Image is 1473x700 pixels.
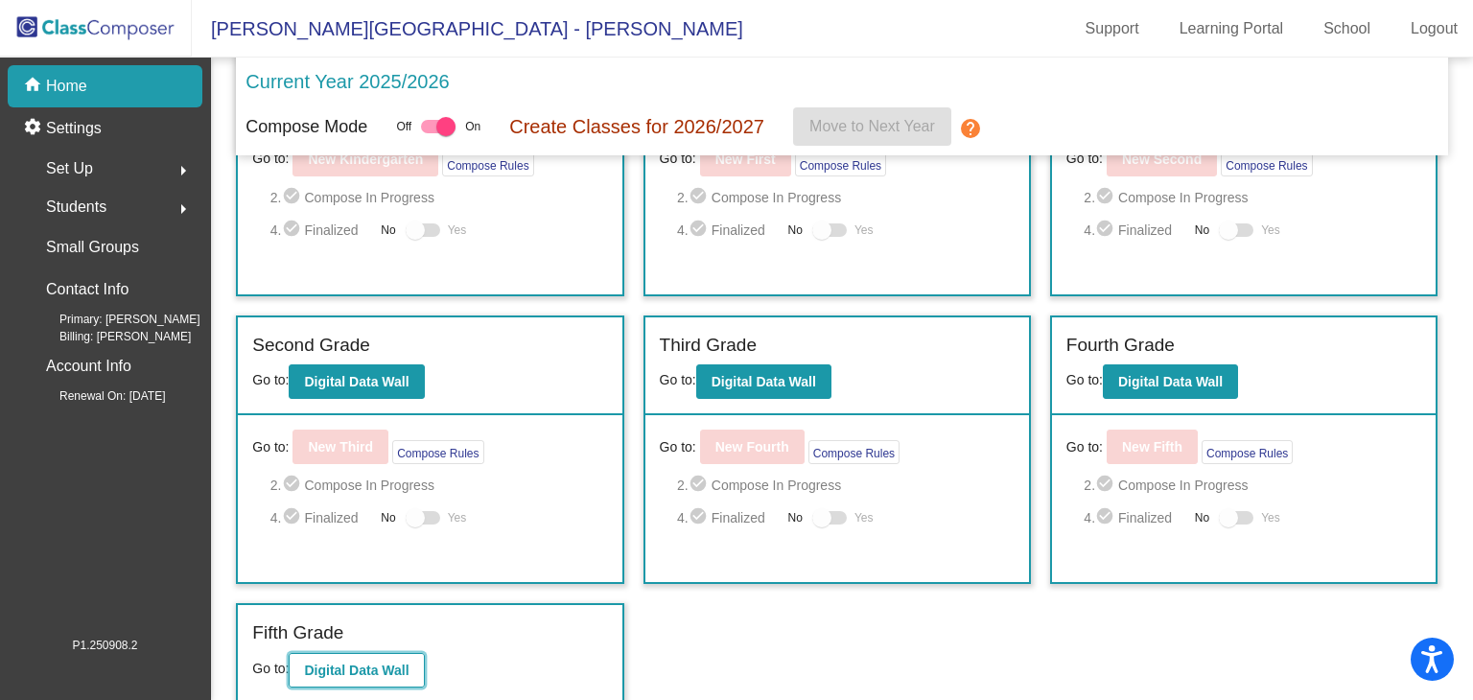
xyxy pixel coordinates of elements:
a: School [1308,13,1386,44]
button: Compose Rules [1202,440,1293,464]
p: Account Info [46,353,131,380]
span: 4. Finalized [677,506,779,529]
span: No [381,222,395,239]
span: Yes [448,219,467,242]
span: No [1195,509,1209,526]
span: Renewal On: [DATE] [29,387,165,405]
mat-icon: help [959,117,982,140]
span: 4. Finalized [1084,219,1185,242]
span: 4. Finalized [270,506,372,529]
span: Go to: [1066,372,1103,387]
span: Billing: [PERSON_NAME] [29,328,191,345]
span: No [788,509,803,526]
mat-icon: check_circle [689,219,712,242]
button: Compose Rules [442,152,533,176]
mat-icon: check_circle [689,506,712,529]
span: Go to: [252,372,289,387]
b: New Second [1122,152,1202,167]
span: No [788,222,803,239]
mat-icon: settings [23,117,46,140]
span: On [465,118,480,135]
p: Compose Mode [245,114,367,140]
span: Yes [1261,506,1280,529]
span: No [1195,222,1209,239]
span: Yes [448,506,467,529]
p: Small Groups [46,234,139,261]
button: Compose Rules [808,440,900,464]
mat-icon: check_circle [689,186,712,209]
span: Primary: [PERSON_NAME] [29,311,200,328]
span: Go to: [252,149,289,169]
span: 4. Finalized [1084,506,1185,529]
span: Go to: [252,437,289,457]
span: 2. Compose In Progress [677,186,1015,209]
mat-icon: check_circle [282,219,305,242]
p: Contact Info [46,276,129,303]
span: Yes [1261,219,1280,242]
mat-icon: check_circle [1095,474,1118,497]
button: New Second [1107,142,1217,176]
p: Current Year 2025/2026 [245,67,449,96]
span: 2. Compose In Progress [270,474,608,497]
span: Students [46,194,106,221]
b: New Fifth [1122,439,1182,455]
button: Compose Rules [795,152,886,176]
mat-icon: check_circle [282,186,305,209]
button: New Fifth [1107,430,1198,464]
span: 2. Compose In Progress [1084,474,1421,497]
b: New Fourth [715,439,789,455]
button: Digital Data Wall [696,364,831,399]
p: Home [46,75,87,98]
span: 2. Compose In Progress [1084,186,1421,209]
span: No [381,509,395,526]
button: Digital Data Wall [1103,364,1238,399]
span: 2. Compose In Progress [270,186,608,209]
label: Fifth Grade [252,619,343,647]
button: Move to Next Year [793,107,951,146]
a: Logout [1395,13,1473,44]
button: New Fourth [700,430,805,464]
label: Second Grade [252,332,370,360]
b: Digital Data Wall [712,374,816,389]
span: 4. Finalized [677,219,779,242]
mat-icon: check_circle [282,474,305,497]
mat-icon: check_circle [689,474,712,497]
span: Go to: [1066,149,1103,169]
button: Compose Rules [1221,152,1312,176]
b: New Third [308,439,373,455]
b: Digital Data Wall [304,374,409,389]
span: Off [396,118,411,135]
span: 2. Compose In Progress [677,474,1015,497]
b: New Kindergarten [308,152,423,167]
b: New First [715,152,776,167]
mat-icon: check_circle [1095,186,1118,209]
p: Settings [46,117,102,140]
button: Digital Data Wall [289,364,424,399]
mat-icon: arrow_right [172,198,195,221]
span: Yes [854,219,874,242]
label: Fourth Grade [1066,332,1175,360]
span: Set Up [46,155,93,182]
a: Support [1070,13,1155,44]
span: Go to: [252,661,289,676]
span: Go to: [660,437,696,457]
p: Create Classes for 2026/2027 [509,112,764,141]
span: Move to Next Year [809,118,935,134]
b: Digital Data Wall [304,663,409,678]
mat-icon: check_circle [1095,506,1118,529]
button: Digital Data Wall [289,653,424,688]
mat-icon: check_circle [282,506,305,529]
label: Third Grade [660,332,757,360]
span: [PERSON_NAME][GEOGRAPHIC_DATA] - [PERSON_NAME] [192,13,743,44]
button: New First [700,142,791,176]
mat-icon: check_circle [1095,219,1118,242]
span: Go to: [660,372,696,387]
button: Compose Rules [392,440,483,464]
span: 4. Finalized [270,219,372,242]
a: Learning Portal [1164,13,1299,44]
button: New Kindergarten [292,142,438,176]
button: New Third [292,430,388,464]
span: Yes [854,506,874,529]
b: Digital Data Wall [1118,374,1223,389]
mat-icon: arrow_right [172,159,195,182]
